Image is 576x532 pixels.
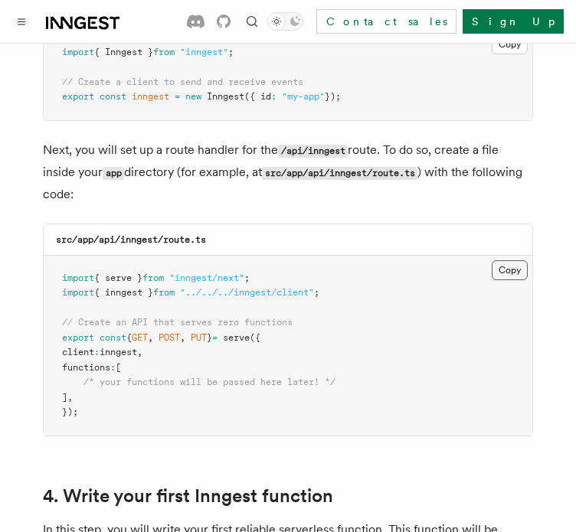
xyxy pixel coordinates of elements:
span: : [110,362,116,373]
button: Copy [492,34,528,54]
span: ; [244,273,250,283]
span: serve [223,332,250,343]
span: }); [325,91,341,102]
span: , [148,332,153,343]
span: import [62,287,94,298]
span: , [137,347,142,357]
span: ; [314,287,319,298]
span: "inngest/next" [169,273,244,283]
span: ] [62,392,67,403]
span: // Create a client to send and receive events [62,77,303,87]
span: new [185,91,201,102]
span: ({ [250,332,260,343]
span: // Create an API that serves zero functions [62,317,293,328]
code: app [103,167,124,180]
span: , [67,392,73,403]
code: src/app/api/inngest/route.ts [56,234,206,245]
span: { Inngest } [94,47,153,57]
span: { inngest } [94,287,153,298]
span: const [100,332,126,343]
span: }); [62,406,78,417]
span: [ [116,362,121,373]
span: = [212,332,218,343]
a: 4. Write your first Inngest function [43,485,333,507]
span: export [62,332,94,343]
span: ; [228,47,234,57]
span: } [207,332,212,343]
span: import [62,273,94,283]
span: from [153,287,175,298]
code: /api/inngest [278,145,348,158]
span: : [94,347,100,357]
span: from [153,47,175,57]
span: PUT [191,332,207,343]
span: Inngest [207,91,244,102]
span: "../../../inngest/client" [180,287,314,298]
span: /* your functions will be passed here later! */ [83,377,335,387]
a: Sign Up [463,9,564,34]
span: functions [62,362,110,373]
span: from [142,273,164,283]
button: Find something... [243,12,261,31]
button: Toggle dark mode [267,12,304,31]
span: export [62,91,94,102]
span: { [126,332,132,343]
span: GET [132,332,148,343]
code: src/app/api/inngest/route.ts [262,167,417,180]
span: { serve } [94,273,142,283]
button: Copy [492,260,528,280]
span: POST [159,332,180,343]
span: const [100,91,126,102]
span: , [180,332,185,343]
span: "my-app" [282,91,325,102]
span: import [62,47,94,57]
a: Contact sales [316,9,457,34]
span: inngest [100,347,137,357]
button: Toggle navigation [12,12,31,31]
span: inngest [132,91,169,102]
span: "inngest" [180,47,228,57]
span: client [62,347,94,357]
span: = [175,91,180,102]
span: ({ id [244,91,271,102]
span: : [271,91,277,102]
p: Next, you will set up a route handler for the route. To do so, create a file inside your director... [43,139,533,205]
